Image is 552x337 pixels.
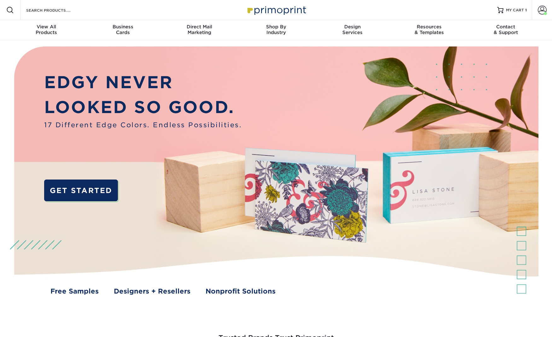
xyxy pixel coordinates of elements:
[238,24,314,35] div: Industry
[391,20,468,40] a: Resources& Templates
[26,6,87,14] input: SEARCH PRODUCTS.....
[44,95,242,120] p: LOOKED SO GOOD.
[161,24,238,30] span: Direct Mail
[8,24,85,35] div: Products
[391,24,468,30] span: Resources
[245,3,308,17] img: Primoprint
[506,8,524,13] span: MY CART
[44,70,242,95] p: EDGY NEVER
[525,8,527,12] span: 1
[84,24,161,30] span: Business
[44,120,242,130] span: 17 Different Edge Colors. Endless Possibilities.
[44,180,118,201] a: GET STARTED
[50,286,99,296] a: Free Samples
[314,20,391,40] a: DesignServices
[468,24,544,30] span: Contact
[391,24,468,35] div: & Templates
[8,24,85,30] span: View All
[314,24,391,30] span: Design
[314,24,391,35] div: Services
[84,24,161,35] div: Cards
[238,20,314,40] a: Shop ByIndustry
[161,24,238,35] div: Marketing
[206,286,276,296] a: Nonprofit Solutions
[161,20,238,40] a: Direct MailMarketing
[8,20,85,40] a: View AllProducts
[468,24,544,35] div: & Support
[238,24,314,30] span: Shop By
[114,286,190,296] a: Designers + Resellers
[468,20,544,40] a: Contact& Support
[84,20,161,40] a: BusinessCards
